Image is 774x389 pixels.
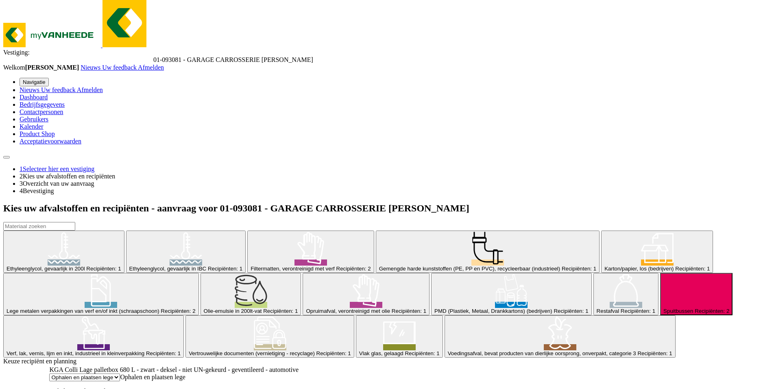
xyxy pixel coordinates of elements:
button: Lege metalen verpakkingen van verf en/of inkt (schraapschoon) Recipiënten: 2 [3,273,199,315]
span: Vestiging: [3,49,30,56]
span: Ethyleenglycol, gevaarlijk in IBC [129,266,207,272]
span: Kies uw afvalstoffen en recipiënten [23,173,115,180]
img: myVanheede [3,23,101,47]
span: Lege metalen verpakkingen van verf en/of inkt (schraapschoon) [7,308,159,314]
span: Restafval [597,308,619,314]
span: Uw feedback [102,64,137,71]
button: Restafval Recipiënten: 1 [593,273,658,315]
span: Vertrouwelijke documenten (vernietiging - recyclage) [189,350,315,356]
a: Acceptatievoorwaarden [20,138,81,145]
button: Opruimafval, verontreinigd met olie Recipiënten: 1 [303,273,430,315]
button: Spuitbussen Recipiënten: 2 [660,273,733,315]
span: Recipiënten: 2 [336,266,371,272]
span: Lage palletbox 680 L - zwart - deksel - niet UN-gekeurd - geventileerd - automotive [79,366,299,373]
span: Opruimafval, verontreinigd met olie [306,308,390,314]
span: PMD (Plastiek, Metaal, Drankkartons) (bedrijven) [434,308,552,314]
span: KGA Colli [49,366,78,373]
span: Nieuws [81,64,100,71]
span: 01-093081 - GARAGE CARROSSERIE ANTOINE - GERAARDSBERGEN [153,56,313,63]
span: Recipiënten: 1 [392,308,426,314]
span: Welkom [3,64,81,71]
span: Ophalen en plaatsen lege [120,374,185,380]
button: Karton/papier, los (bedrijven) Recipiënten: 1 [601,231,713,273]
input: Materiaal zoeken [3,222,75,231]
button: Voedingsafval, bevat producten van dierlijke oorsprong, onverpakt, categorie 3 Recipiënten: 1 [445,315,676,358]
span: Filtermatten, verontreinigd met verf [251,266,335,272]
a: Uw feedback [102,64,138,71]
span: Overzicht van uw aanvraag [23,180,94,187]
a: Product Shop [20,130,55,137]
span: Recipiënten: 1 [554,308,588,314]
span: Karton/papier, los (bedrijven) [604,266,674,272]
div: Keuze recipiënt en planning [3,358,771,365]
span: 1 [20,165,23,172]
button: Olie-emulsie in 200lt-vat Recipiënten: 1 [201,273,301,315]
a: Dashboard [20,94,48,101]
button: Vlak glas, gelaagd Recipiënten: 1 [356,315,443,358]
span: Recipiënten: 1 [405,350,439,356]
span: Voedingsafval, bevat producten van dierlijke oorsprong, onverpakt, categorie 3 [448,350,636,356]
span: Bevestiging [23,187,54,194]
a: Afmelden [138,64,164,71]
a: Kalender [20,123,44,130]
span: Recipiënten: 1 [263,308,298,314]
span: Recipiënten: 1 [316,350,351,356]
span: Uw feedback [41,86,76,93]
span: Gemengde harde kunststoffen (PE, PP en PVC), recycleerbaar (industrieel) [379,266,560,272]
strong: [PERSON_NAME] [25,64,79,71]
button: Ethyleenglycol, gevaarlijk in 200l Recipiënten: 1 [3,231,124,273]
span: Nieuws [20,86,39,93]
span: Selecteer hier een vestiging [23,165,94,172]
button: PMD (Plastiek, Metaal, Drankkartons) (bedrijven) Recipiënten: 1 [431,273,592,315]
a: Uw feedback [41,86,77,93]
span: Spuitbussen [663,308,693,314]
a: Afmelden [77,86,103,93]
a: Nieuws [81,64,102,71]
span: Ethyleenglycol, gevaarlijk in 200l [7,266,85,272]
span: Recipiënten: 1 [562,266,596,272]
span: Recipiënten: 1 [621,308,655,314]
span: 3 [20,180,23,187]
span: Recipiënten: 2 [695,308,729,314]
a: Gebruikers [20,116,48,123]
a: Contactpersonen [20,108,63,115]
button: Ethyleenglycol, gevaarlijk in IBC Recipiënten: 1 [126,231,246,273]
span: Recipiënten: 1 [146,350,181,356]
span: Recipiënten: 1 [86,266,121,272]
button: Verf, lak, vernis, lijm en inkt, industrieel in kleinverpakking Recipiënten: 1 [3,315,184,358]
span: Vlak glas, gelaagd [359,350,403,356]
span: Verf, lak, vernis, lijm en inkt, industrieel in kleinverpakking [7,350,144,356]
span: Recipiënten: 1 [675,266,710,272]
button: Navigatie [20,78,49,86]
span: 4 [20,187,23,194]
button: Gemengde harde kunststoffen (PE, PP en PVC), recycleerbaar (industrieel) Recipiënten: 1 [376,231,600,273]
button: Filtermatten, verontreinigd met verf Recipiënten: 2 [247,231,374,273]
span: 2 [20,173,23,180]
span: Olie-emulsie in 200lt-vat [204,308,262,314]
a: Nieuws [20,86,41,93]
a: 1Selecteer hier een vestiging [20,165,94,172]
span: Recipiënten: 1 [208,266,242,272]
button: Vertrouwelijke documenten (vernietiging - recyclage) Recipiënten: 1 [185,315,354,358]
span: Recipiënten: 2 [161,308,195,314]
span: Navigatie [23,79,46,85]
a: Bedrijfsgegevens [20,101,65,108]
h2: Kies uw afvalstoffen en recipiënten - aanvraag voor 01-093081 - GARAGE CARROSSERIE [PERSON_NAME] [3,203,771,214]
span: Recipiënten: 1 [637,350,672,356]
